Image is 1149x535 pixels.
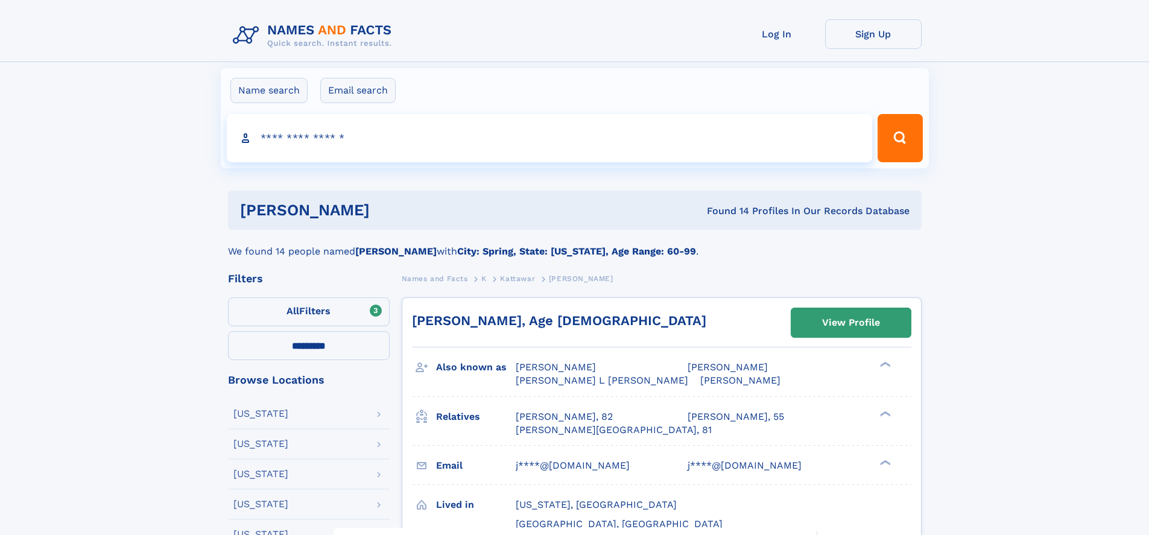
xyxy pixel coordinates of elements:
div: Browse Locations [228,375,390,385]
b: City: Spring, State: [US_STATE], Age Range: 60-99 [457,245,696,257]
a: [PERSON_NAME], Age [DEMOGRAPHIC_DATA] [412,313,706,328]
div: [US_STATE] [233,409,288,419]
label: Email search [320,78,396,103]
a: Kattawar [500,271,535,286]
div: ❯ [877,410,891,417]
div: We found 14 people named with . [228,230,922,259]
div: Found 14 Profiles In Our Records Database [538,204,910,218]
span: [US_STATE], [GEOGRAPHIC_DATA] [516,499,677,510]
div: Filters [228,273,390,284]
div: [US_STATE] [233,469,288,479]
a: Log In [729,19,825,49]
b: [PERSON_NAME] [355,245,437,257]
div: View Profile [822,309,880,337]
span: [PERSON_NAME] [516,361,596,373]
h3: Also known as [436,357,516,378]
a: View Profile [791,308,911,337]
label: Name search [230,78,308,103]
h3: Email [436,455,516,476]
label: Filters [228,297,390,326]
h3: Relatives [436,407,516,427]
div: [US_STATE] [233,439,288,449]
span: Kattawar [500,274,535,283]
h1: [PERSON_NAME] [240,203,539,218]
span: [GEOGRAPHIC_DATA], [GEOGRAPHIC_DATA] [516,518,723,530]
span: All [286,305,299,317]
input: search input [227,114,873,162]
img: Logo Names and Facts [228,19,402,52]
a: [PERSON_NAME], 82 [516,410,613,423]
a: K [481,271,487,286]
a: Names and Facts [402,271,468,286]
span: [PERSON_NAME] [688,361,768,373]
span: [PERSON_NAME] L [PERSON_NAME] [516,375,688,386]
div: ❯ [877,361,891,369]
a: [PERSON_NAME][GEOGRAPHIC_DATA], 81 [516,423,712,437]
a: [PERSON_NAME], 55 [688,410,784,423]
span: [PERSON_NAME] [549,274,613,283]
span: [PERSON_NAME] [700,375,780,386]
h3: Lived in [436,495,516,515]
a: Sign Up [825,19,922,49]
button: Search Button [878,114,922,162]
div: [US_STATE] [233,499,288,509]
span: K [481,274,487,283]
div: ❯ [877,458,891,466]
